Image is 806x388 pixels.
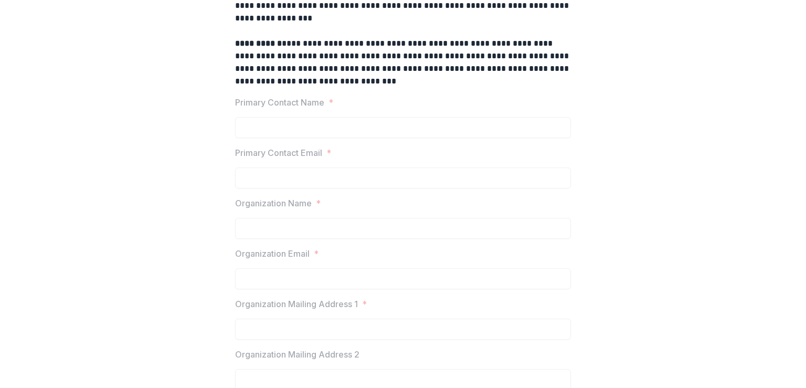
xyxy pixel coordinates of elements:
p: Organization Name [235,197,312,209]
p: Primary Contact Email [235,146,322,159]
p: Organization Email [235,247,310,260]
p: Organization Mailing Address 2 [235,348,359,361]
p: Primary Contact Name [235,96,324,109]
p: Organization Mailing Address 1 [235,298,358,310]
